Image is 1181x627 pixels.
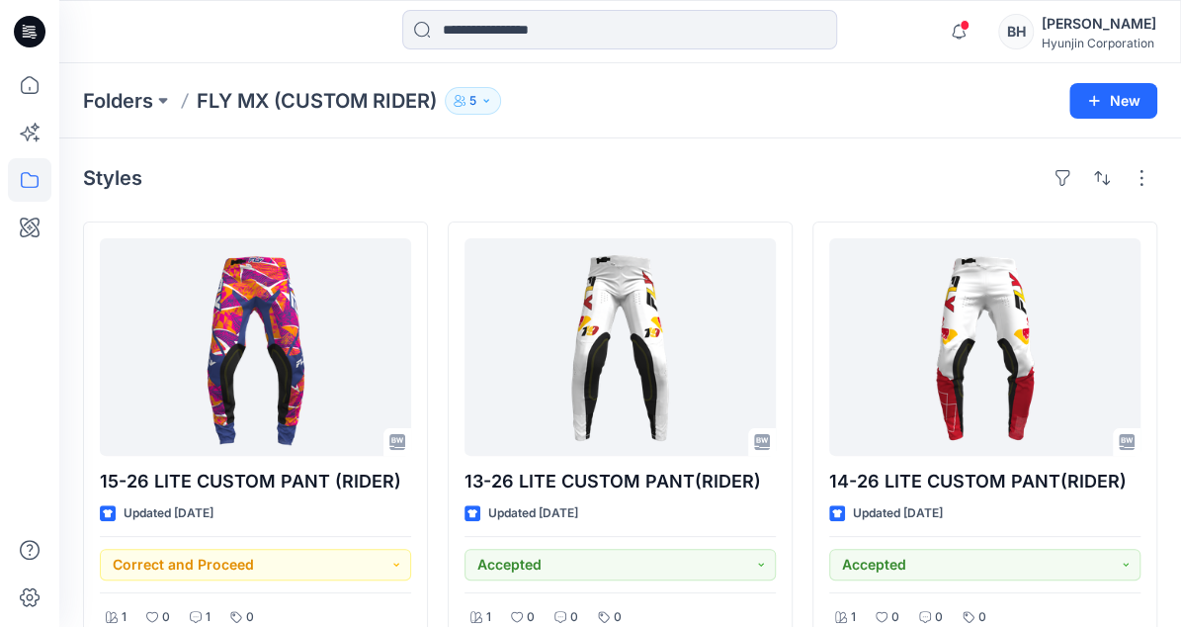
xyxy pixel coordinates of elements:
[829,238,1140,456] a: 14-26 LITE CUSTOM PANT(RIDER)
[829,468,1140,495] p: 14-26 LITE CUSTOM PANT(RIDER)
[1069,83,1157,119] button: New
[1042,36,1156,50] div: Hyunjin Corporation
[1042,12,1156,36] div: [PERSON_NAME]
[100,238,411,456] a: 15-26 LITE CUSTOM PANT (RIDER)
[197,87,437,115] p: FLY MX (CUSTOM RIDER)
[998,14,1034,49] div: BH
[464,468,776,495] p: 13-26 LITE CUSTOM PANT(RIDER)
[83,87,153,115] a: Folders
[853,503,943,524] p: Updated [DATE]
[464,238,776,456] a: 13-26 LITE CUSTOM PANT(RIDER)
[124,503,213,524] p: Updated [DATE]
[469,90,476,112] p: 5
[488,503,578,524] p: Updated [DATE]
[83,166,142,190] h4: Styles
[445,87,501,115] button: 5
[100,468,411,495] p: 15-26 LITE CUSTOM PANT (RIDER)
